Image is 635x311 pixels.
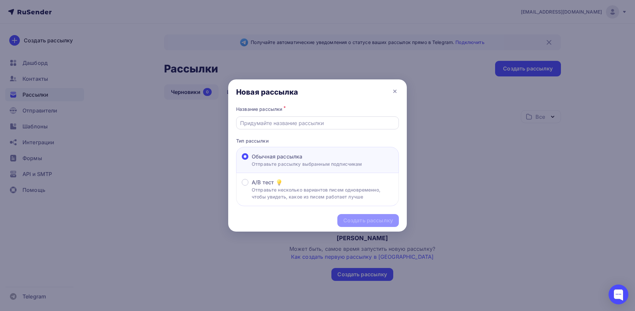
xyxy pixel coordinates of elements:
[252,186,393,200] p: Отправьте несколько вариантов писем одновременно, чтобы увидеть, какое из писем работает лучше
[252,160,362,167] p: Отправьте рассылку выбранным подписчикам
[252,153,302,160] span: Обычная рассылка
[236,137,399,144] p: Тип рассылки
[236,87,298,97] div: Новая рассылка
[240,119,395,127] input: Придумайте название рассылки
[252,178,274,186] span: A/B тест
[236,105,399,114] div: Название рассылки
